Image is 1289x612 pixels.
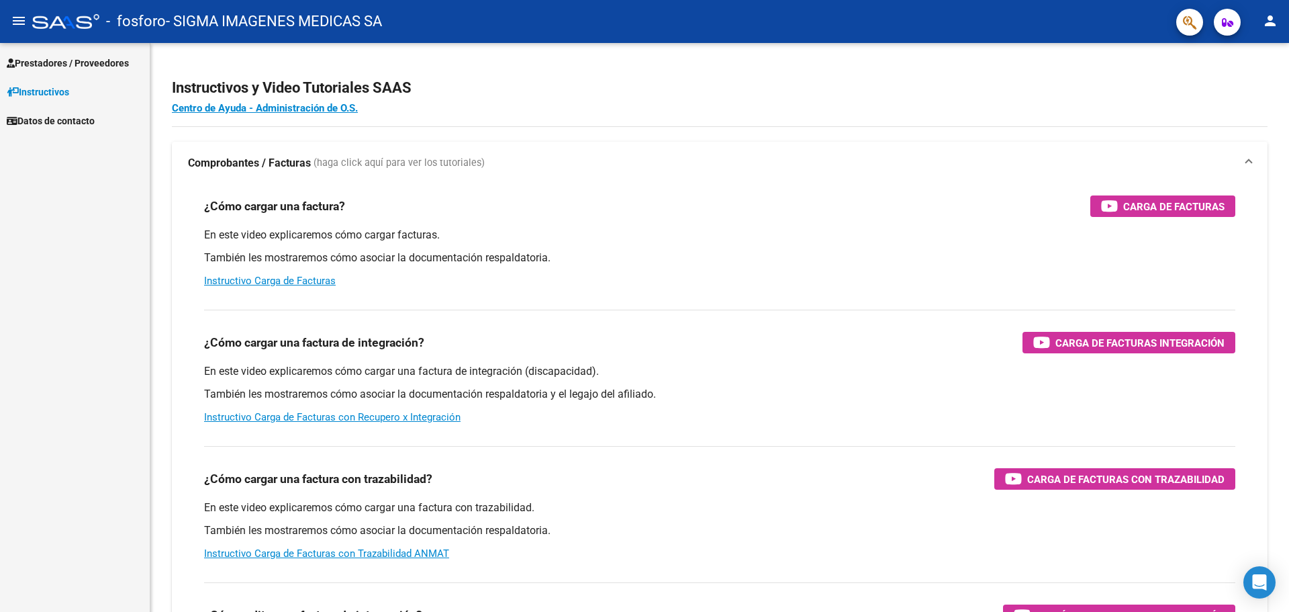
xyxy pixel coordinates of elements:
span: Datos de contacto [7,114,95,128]
a: Instructivo Carga de Facturas con Recupero x Integración [204,411,461,423]
p: En este video explicaremos cómo cargar una factura de integración (discapacidad). [204,364,1235,379]
span: - fosforo [106,7,166,36]
span: (haga click aquí para ver los tutoriales) [314,156,485,171]
div: Open Intercom Messenger [1243,566,1276,599]
button: Carga de Facturas Integración [1022,332,1235,353]
p: En este video explicaremos cómo cargar una factura con trazabilidad. [204,500,1235,515]
h2: Instructivos y Video Tutoriales SAAS [172,75,1268,101]
span: Carga de Facturas Integración [1055,335,1225,351]
p: En este video explicaremos cómo cargar facturas. [204,228,1235,243]
span: - SIGMA IMAGENES MEDICAS SA [166,7,382,36]
a: Centro de Ayuda - Administración de O.S. [172,102,358,114]
h3: ¿Cómo cargar una factura? [204,197,345,216]
a: Instructivo Carga de Facturas con Trazabilidad ANMAT [204,548,449,560]
mat-icon: person [1262,13,1278,29]
p: También les mostraremos cómo asociar la documentación respaldatoria. [204,523,1235,538]
span: Prestadores / Proveedores [7,56,129,71]
strong: Comprobantes / Facturas [188,156,311,171]
button: Carga de Facturas con Trazabilidad [994,468,1235,490]
span: Instructivos [7,85,69,99]
h3: ¿Cómo cargar una factura con trazabilidad? [204,470,432,488]
p: También les mostraremos cómo asociar la documentación respaldatoria. [204,251,1235,265]
mat-expansion-panel-header: Comprobantes / Facturas (haga click aquí para ver los tutoriales) [172,142,1268,185]
p: También les mostraremos cómo asociar la documentación respaldatoria y el legajo del afiliado. [204,387,1235,402]
h3: ¿Cómo cargar una factura de integración? [204,333,424,352]
mat-icon: menu [11,13,27,29]
a: Instructivo Carga de Facturas [204,275,336,287]
span: Carga de Facturas [1123,198,1225,215]
button: Carga de Facturas [1090,195,1235,217]
span: Carga de Facturas con Trazabilidad [1027,471,1225,488]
